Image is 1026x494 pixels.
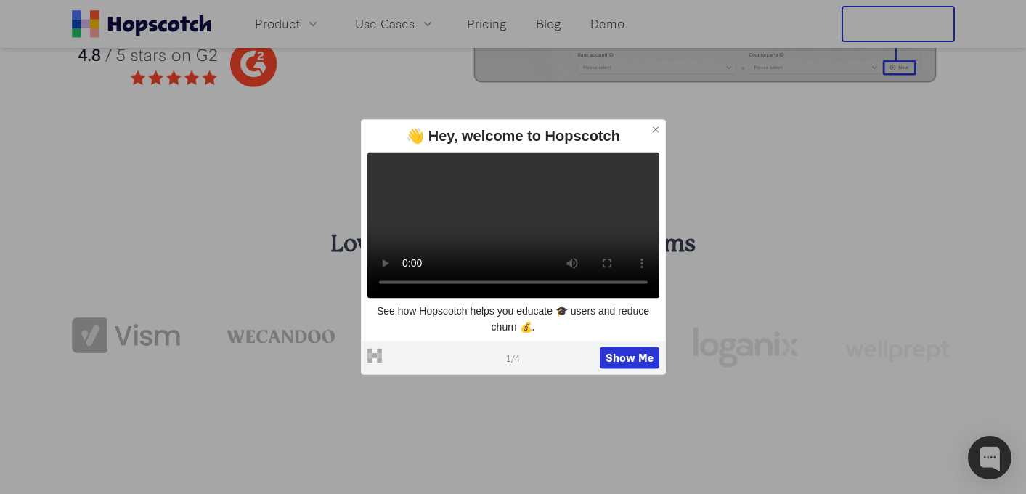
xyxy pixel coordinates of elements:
[72,33,412,95] img: hopscotch g2
[842,6,955,42] button: Free Trial
[530,12,567,36] a: Blog
[72,228,955,260] h3: Loved by hundreds of SaaS teams
[72,10,211,38] a: Home
[346,12,444,36] button: Use Cases
[691,320,799,376] img: loganix-logo
[255,15,300,33] span: Product
[461,12,513,36] a: Pricing
[585,12,630,36] a: Demo
[72,317,180,354] img: vism logo
[367,126,659,146] div: 👋 Hey, welcome to Hopscotch
[846,335,954,365] img: wellprept logo
[227,328,335,343] img: wecandoo-logo
[355,15,415,33] span: Use Cases
[246,12,329,36] button: Product
[367,304,659,335] p: See how Hopscotch helps you educate 🎓 users and reduce churn 💰.
[506,351,520,364] span: 1 / 4
[600,347,659,369] button: Show Me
